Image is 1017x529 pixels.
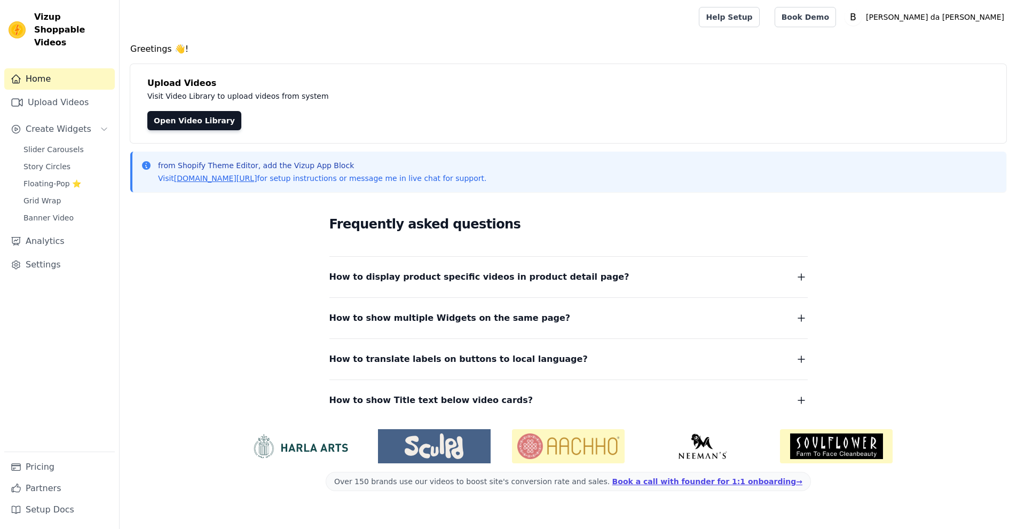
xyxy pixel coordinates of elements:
[174,174,257,183] a: [DOMAIN_NAME][URL]
[23,178,81,189] span: Floating-Pop ⭐
[17,159,115,174] a: Story Circles
[4,119,115,140] button: Create Widgets
[329,352,588,367] span: How to translate labels on buttons to local language?
[23,195,61,206] span: Grid Wrap
[780,429,893,463] img: Soulflower
[4,231,115,252] a: Analytics
[130,43,1006,56] h4: Greetings 👋!
[26,123,91,136] span: Create Widgets
[329,270,808,285] button: How to display product specific videos in product detail page?
[329,352,808,367] button: How to translate labels on buttons to local language?
[4,478,115,499] a: Partners
[512,429,625,463] img: Aachho
[9,21,26,38] img: Vizup
[850,12,856,22] text: B
[329,311,808,326] button: How to show multiple Widgets on the same page?
[4,254,115,275] a: Settings
[4,499,115,520] a: Setup Docs
[23,161,70,172] span: Story Circles
[845,7,1008,27] button: B [PERSON_NAME] da [PERSON_NAME]
[34,11,111,49] span: Vizup Shoppable Videos
[862,7,1008,27] p: [PERSON_NAME] da [PERSON_NAME]
[329,311,571,326] span: How to show multiple Widgets on the same page?
[147,111,241,130] a: Open Video Library
[23,144,84,155] span: Slider Carousels
[329,393,533,408] span: How to show Title text below video cards?
[147,77,989,90] h4: Upload Videos
[244,433,357,459] img: HarlaArts
[158,160,486,171] p: from Shopify Theme Editor, add the Vizup App Block
[158,173,486,184] p: Visit for setup instructions or message me in live chat for support.
[646,433,759,459] img: Neeman's
[17,193,115,208] a: Grid Wrap
[17,142,115,157] a: Slider Carousels
[4,92,115,113] a: Upload Videos
[775,7,836,27] a: Book Demo
[17,176,115,191] a: Floating-Pop ⭐
[4,68,115,90] a: Home
[329,393,808,408] button: How to show Title text below video cards?
[147,90,626,102] p: Visit Video Library to upload videos from system
[329,214,808,235] h2: Frequently asked questions
[699,7,759,27] a: Help Setup
[4,456,115,478] a: Pricing
[329,270,629,285] span: How to display product specific videos in product detail page?
[23,212,74,223] span: Banner Video
[378,433,491,459] img: Sculpd US
[17,210,115,225] a: Banner Video
[612,477,802,486] a: Book a call with founder for 1:1 onboarding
